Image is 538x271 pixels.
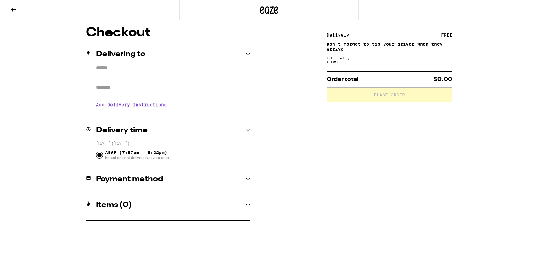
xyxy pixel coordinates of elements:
span: Place Order [374,93,405,97]
span: ASAP (7:57pm - 8:22pm) [105,150,169,160]
div: FREE [441,33,452,37]
h2: Payment method [96,176,163,183]
button: Place Order [327,87,452,102]
p: Don't forget to tip your driver when they arrive! [327,42,452,52]
span: Order total [327,77,359,82]
p: We'll contact you at [PHONE_NUMBER] when we arrive [96,112,250,117]
h2: Delivery time [96,127,148,134]
h2: Delivering to [96,50,145,58]
span: Based on past deliveries in your area [105,155,169,160]
div: Fulfilled by (Lic# ) [327,56,452,64]
span: $0.00 [433,77,452,82]
h3: Add Delivery Instructions [96,97,250,112]
div: Delivery [327,33,354,37]
span: Hi. Need any help? [4,4,45,9]
p: [DATE] ([DATE]) [96,141,250,147]
h2: Items ( 0 ) [96,201,132,209]
h1: Checkout [86,26,250,39]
